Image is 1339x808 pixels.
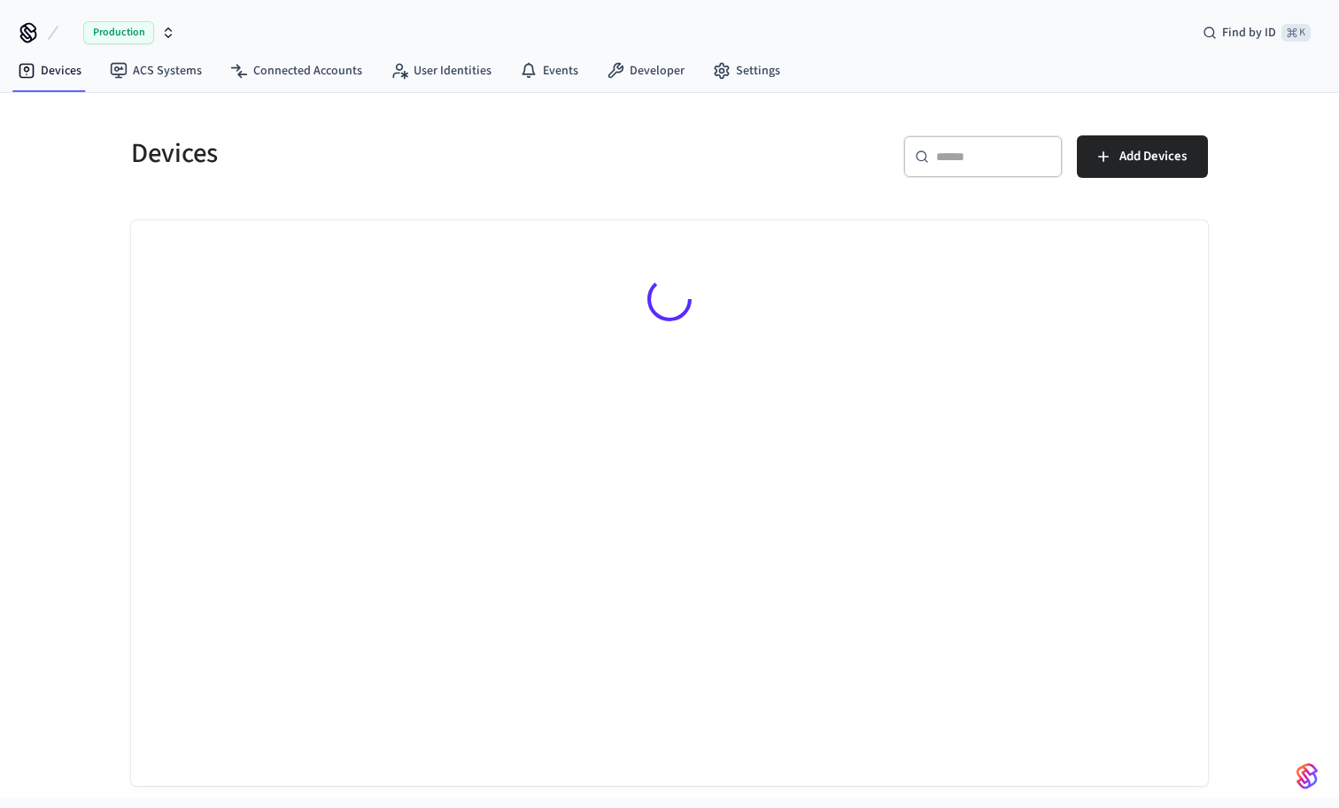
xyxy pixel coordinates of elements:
[131,135,659,172] h5: Devices
[592,55,699,87] a: Developer
[216,55,376,87] a: Connected Accounts
[1119,145,1187,168] span: Add Devices
[83,21,154,44] span: Production
[96,55,216,87] a: ACS Systems
[1281,24,1311,42] span: ⌘ K
[4,55,96,87] a: Devices
[1222,24,1276,42] span: Find by ID
[1296,762,1318,790] img: SeamLogoGradient.69752ec5.svg
[506,55,592,87] a: Events
[699,55,794,87] a: Settings
[1077,135,1208,178] button: Add Devices
[376,55,506,87] a: User Identities
[1188,17,1325,49] div: Find by ID⌘ K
